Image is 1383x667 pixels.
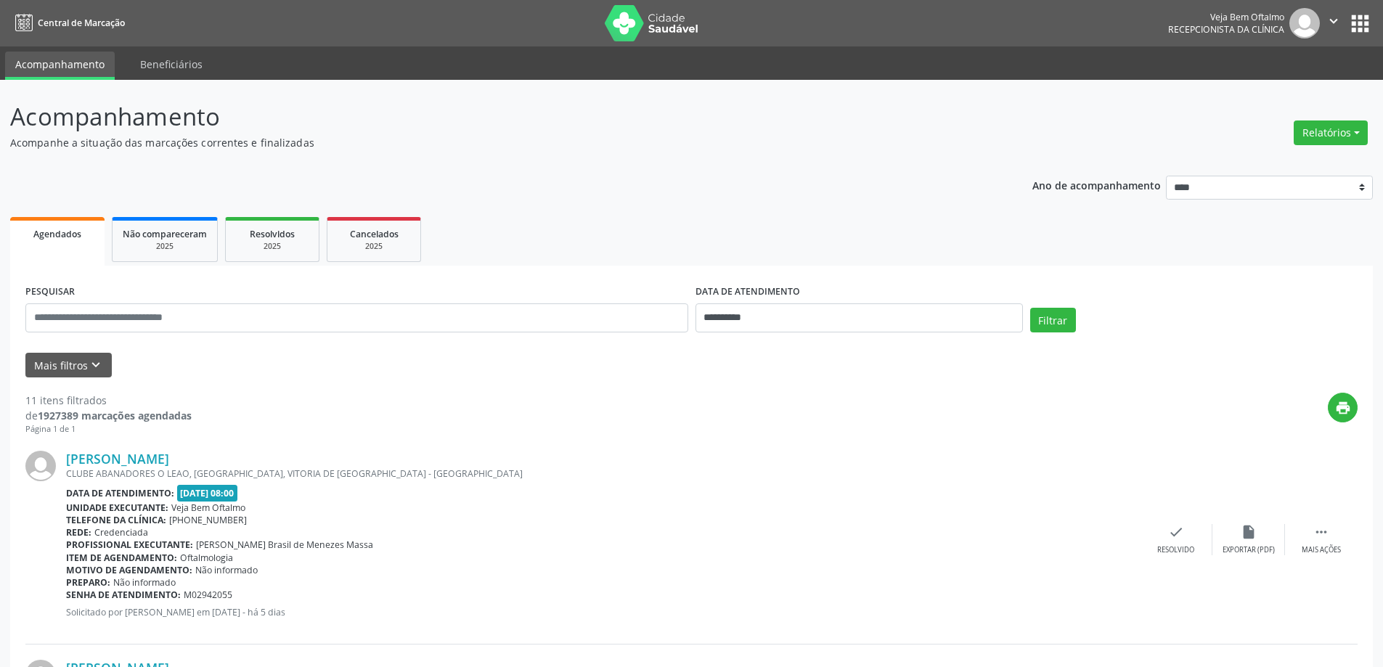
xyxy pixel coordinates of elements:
[25,353,112,378] button: Mais filtroskeyboard_arrow_down
[1302,545,1341,555] div: Mais ações
[88,357,104,373] i: keyboard_arrow_down
[1320,8,1347,38] button: 
[66,451,169,467] a: [PERSON_NAME]
[33,228,81,240] span: Agendados
[1168,11,1284,23] div: Veja Bem Oftalmo
[1168,23,1284,36] span: Recepcionista da clínica
[38,17,125,29] span: Central de Marcação
[123,228,207,240] span: Não compareceram
[10,99,964,135] p: Acompanhamento
[1294,120,1368,145] button: Relatórios
[184,589,232,601] span: M02942055
[66,589,181,601] b: Senha de atendimento:
[1347,11,1373,36] button: apps
[66,526,91,539] b: Rede:
[695,281,800,303] label: DATA DE ATENDIMENTO
[123,241,207,252] div: 2025
[1313,524,1329,540] i: 
[66,552,177,564] b: Item de agendamento:
[66,564,192,576] b: Motivo de agendamento:
[1241,524,1257,540] i: insert_drive_file
[25,408,192,423] div: de
[10,135,964,150] p: Acompanhe a situação das marcações correntes e finalizadas
[113,576,176,589] span: Não informado
[196,539,373,551] span: [PERSON_NAME] Brasil de Menezes Massa
[66,487,174,499] b: Data de atendimento:
[66,514,166,526] b: Telefone da clínica:
[169,514,247,526] span: [PHONE_NUMBER]
[236,241,309,252] div: 2025
[250,228,295,240] span: Resolvidos
[66,539,193,551] b: Profissional executante:
[171,502,245,514] span: Veja Bem Oftalmo
[5,52,115,80] a: Acompanhamento
[1328,393,1358,422] button: print
[1157,545,1194,555] div: Resolvido
[66,576,110,589] b: Preparo:
[1168,524,1184,540] i: check
[10,11,125,35] a: Central de Marcação
[66,502,168,514] b: Unidade executante:
[1223,545,1275,555] div: Exportar (PDF)
[338,241,410,252] div: 2025
[66,606,1140,618] p: Solicitado por [PERSON_NAME] em [DATE] - há 5 dias
[1030,308,1076,332] button: Filtrar
[25,281,75,303] label: PESQUISAR
[195,564,258,576] span: Não informado
[130,52,213,77] a: Beneficiários
[1289,8,1320,38] img: img
[180,552,233,564] span: Oftalmologia
[25,451,56,481] img: img
[66,467,1140,480] div: CLUBE ABANADORES O LEAO, [GEOGRAPHIC_DATA], VITORIA DE [GEOGRAPHIC_DATA] - [GEOGRAPHIC_DATA]
[1032,176,1161,194] p: Ano de acompanhamento
[25,423,192,435] div: Página 1 de 1
[38,409,192,422] strong: 1927389 marcações agendadas
[350,228,399,240] span: Cancelados
[177,485,238,502] span: [DATE] 08:00
[25,393,192,408] div: 11 itens filtrados
[1335,400,1351,416] i: print
[1326,13,1342,29] i: 
[94,526,148,539] span: Credenciada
